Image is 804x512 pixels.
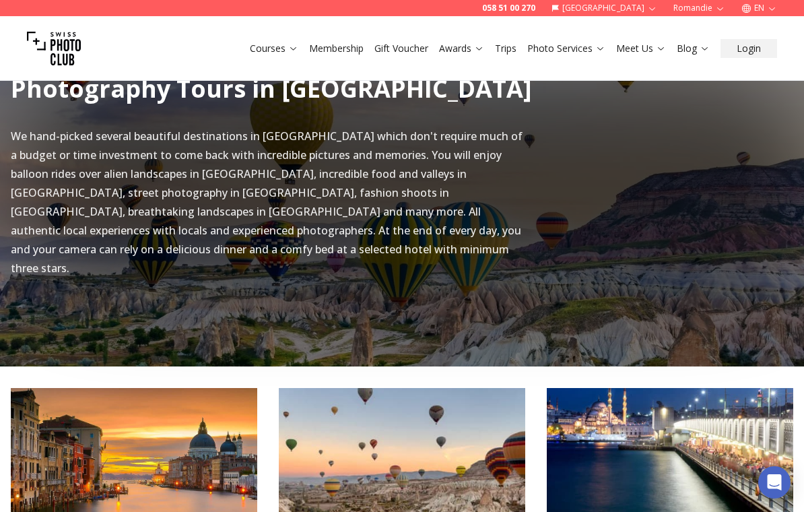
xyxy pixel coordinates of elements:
p: We hand-picked several beautiful destinations in [GEOGRAPHIC_DATA] which don't require much of a ... [11,127,528,278]
a: 058 51 00 270 [482,3,535,13]
button: Blog [671,39,715,58]
a: Photo Services [527,42,605,55]
a: Meet Us [616,42,666,55]
button: Login [721,39,777,58]
img: Swiss photo club [27,22,81,75]
button: Trips [490,39,522,58]
button: Courses [244,39,304,58]
a: Gift Voucher [374,42,428,55]
button: Awards [434,39,490,58]
a: Blog [677,42,710,55]
a: Awards [439,42,484,55]
div: Open Intercom Messenger [758,466,791,499]
button: Photo Services [522,39,611,58]
a: Trips [495,42,516,55]
a: Membership [309,42,364,55]
button: Membership [304,39,369,58]
button: Meet Us [611,39,671,58]
a: Courses [250,42,298,55]
button: Gift Voucher [369,39,434,58]
h2: Photography Tours in [GEOGRAPHIC_DATA] [11,75,532,102]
